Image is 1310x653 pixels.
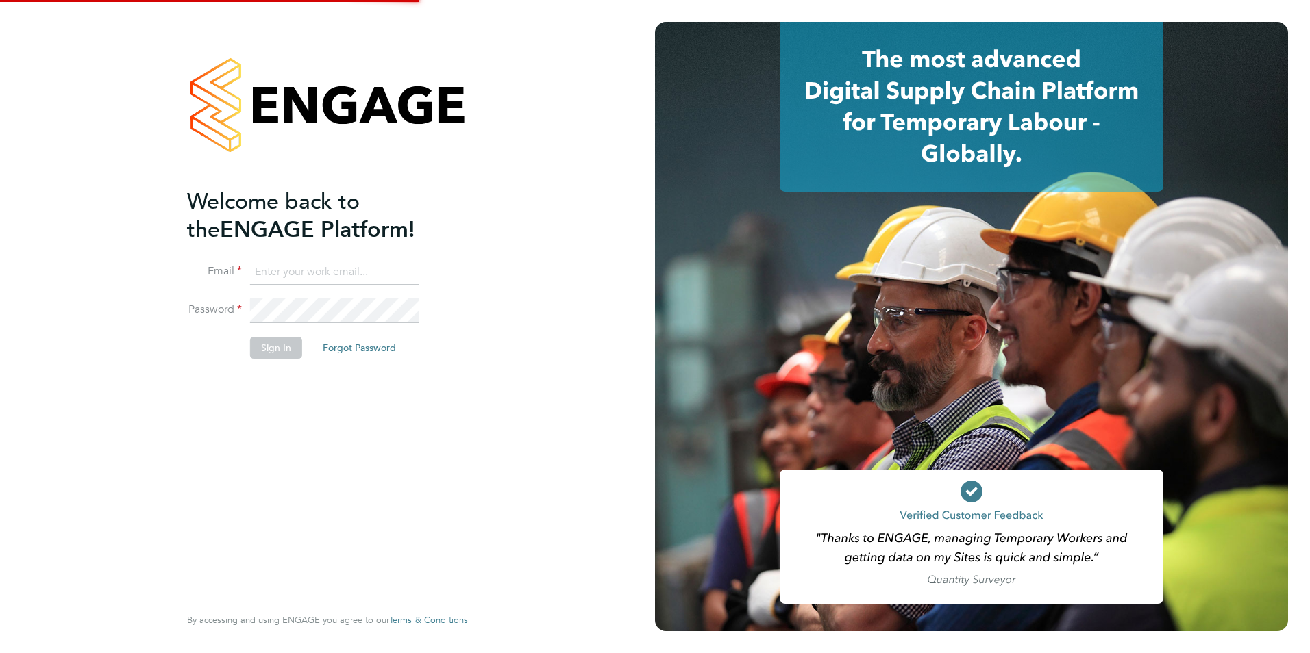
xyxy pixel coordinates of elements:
h2: ENGAGE Platform! [187,188,454,244]
input: Enter your work email... [250,260,419,285]
a: Terms & Conditions [389,615,468,626]
label: Password [187,303,242,317]
span: By accessing and using ENGAGE you agree to our [187,614,468,626]
span: Terms & Conditions [389,614,468,626]
button: Forgot Password [312,337,407,359]
button: Sign In [250,337,302,359]
span: Welcome back to the [187,188,360,243]
label: Email [187,264,242,279]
